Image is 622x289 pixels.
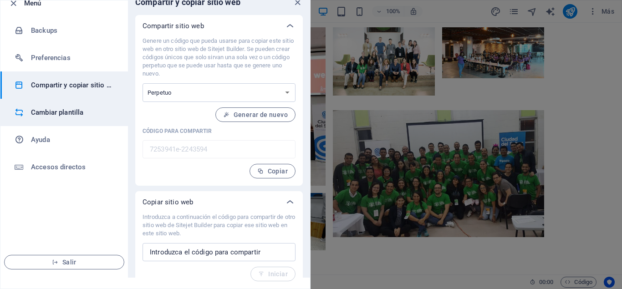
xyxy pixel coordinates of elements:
span: Generar de nuevo [223,111,288,118]
a: Ayuda [0,126,128,153]
span: Copiar [257,167,288,175]
h6: Accesos directos [31,162,115,172]
button: Generar de nuevo [215,107,296,122]
div: Copiar sitio web [135,191,303,213]
span: Salir [12,259,117,266]
button: Salir [4,255,124,269]
button: Copiar [250,164,296,178]
h6: Cambiar plantilla [31,107,115,118]
h6: Compartir y copiar sitio web [31,80,115,91]
h6: Backups [31,25,115,36]
div: Compartir sitio web [135,15,303,37]
h6: Ayuda [31,134,115,145]
p: Código para compartir [143,127,296,135]
p: Genere un código que pueda usarse para copiar este sitio web en otro sitio web de Sitejet Builder... [143,37,296,78]
p: Introduzca a continuación el código para compartir de otro sitio web de Sitejet Builder para copi... [143,213,296,238]
p: Copiar sitio web [143,198,193,207]
p: Compartir sitio web [143,21,204,30]
h6: Preferencias [31,52,115,63]
input: Introduzca el código para compartir [143,243,296,261]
